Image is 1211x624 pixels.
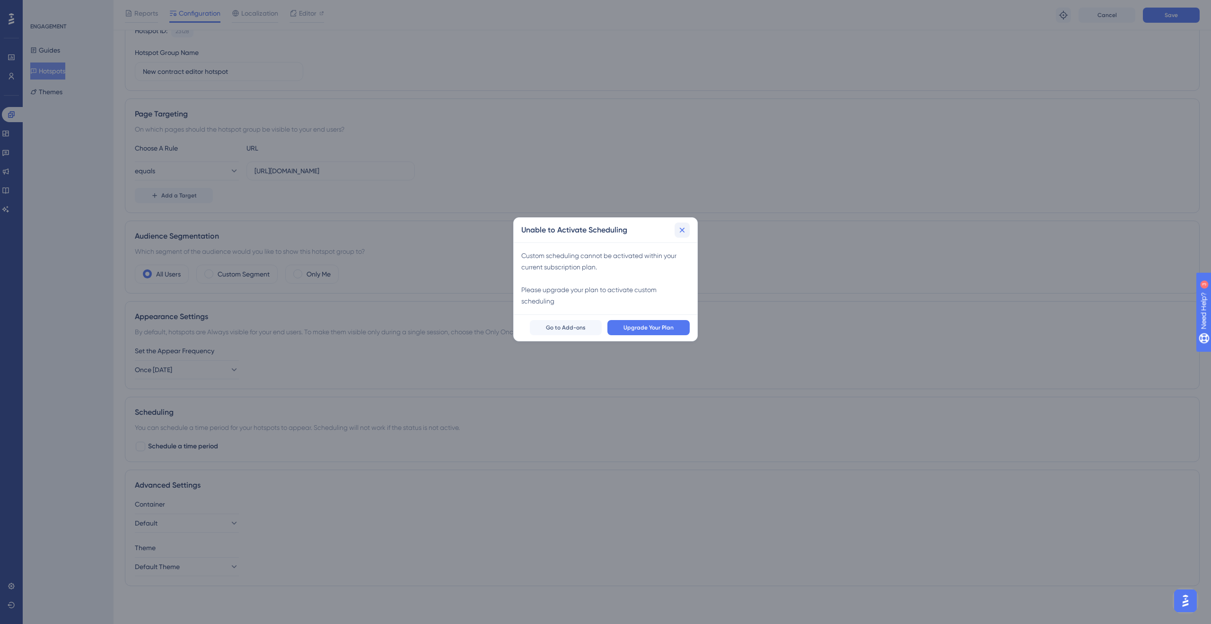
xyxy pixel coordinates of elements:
iframe: UserGuiding AI Assistant Launcher [1171,587,1200,615]
div: Custom scheduling cannot be activated within your current subscription plan. Please upgrade your ... [521,250,690,307]
span: Go to Add-ons [546,324,586,331]
div: 3 [66,5,69,12]
span: Upgrade Your Plan [623,324,674,331]
span: Need Help? [22,2,59,14]
h2: Unable to Activate Scheduling [521,224,627,236]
